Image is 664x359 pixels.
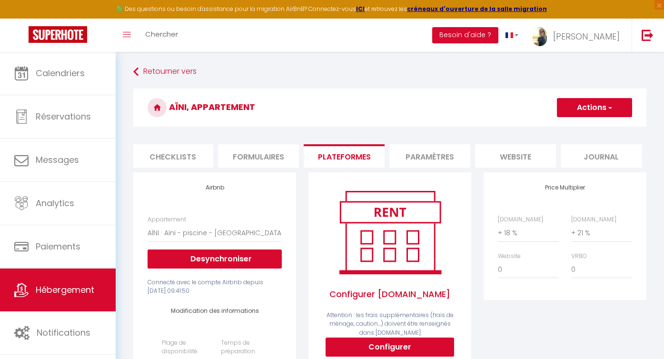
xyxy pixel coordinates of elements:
[148,249,282,269] button: Desynchroniser
[326,338,454,357] button: Configurer
[29,26,87,43] img: Super Booking
[36,67,85,79] span: Calendriers
[389,144,470,168] li: Paramètres
[148,278,282,296] div: Connecté avec le compte Airbnb depuis [DATE] 09:41:50
[36,154,79,166] span: Messages
[327,311,454,337] span: Attention : les frais supplémentaires (frais de ménage, caution...) doivent être renseignés dans ...
[475,144,556,168] li: website
[525,19,632,52] a: ... [PERSON_NAME]
[8,4,36,32] button: Ouvrir le widget de chat LiveChat
[133,89,646,127] h3: Aïni, appartement
[37,327,90,339] span: Notifications
[571,215,616,224] label: [DOMAIN_NAME]
[557,98,632,117] button: Actions
[148,215,186,224] label: Appartement
[162,308,268,314] h4: Modification des informations
[498,252,521,261] label: Website
[138,19,185,52] a: Chercher
[323,278,457,310] span: Configurer [DOMAIN_NAME]
[36,197,74,209] span: Analytics
[498,184,632,191] h4: Price Multiplier
[218,144,299,168] li: Formulaires
[571,252,587,261] label: VRBO
[148,184,282,191] h4: Airbnb
[329,187,451,278] img: rent.png
[36,284,94,296] span: Hébergement
[533,27,547,46] img: ...
[36,110,91,122] span: Réservations
[561,144,642,168] li: Journal
[356,5,365,13] a: ICI
[407,5,547,13] a: créneaux d'ouverture de la salle migration
[36,240,80,252] span: Paiements
[498,215,543,224] label: [DOMAIN_NAME]
[133,63,646,80] a: Retourner vers
[432,27,498,43] button: Besoin d'aide ?
[221,339,268,357] label: Temps de préparation
[132,144,213,168] li: Checklists
[145,29,178,39] span: Chercher
[304,144,385,168] li: Plateformes
[162,339,208,357] label: Plage de disponibilité
[642,29,654,41] img: logout
[553,30,620,42] span: [PERSON_NAME]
